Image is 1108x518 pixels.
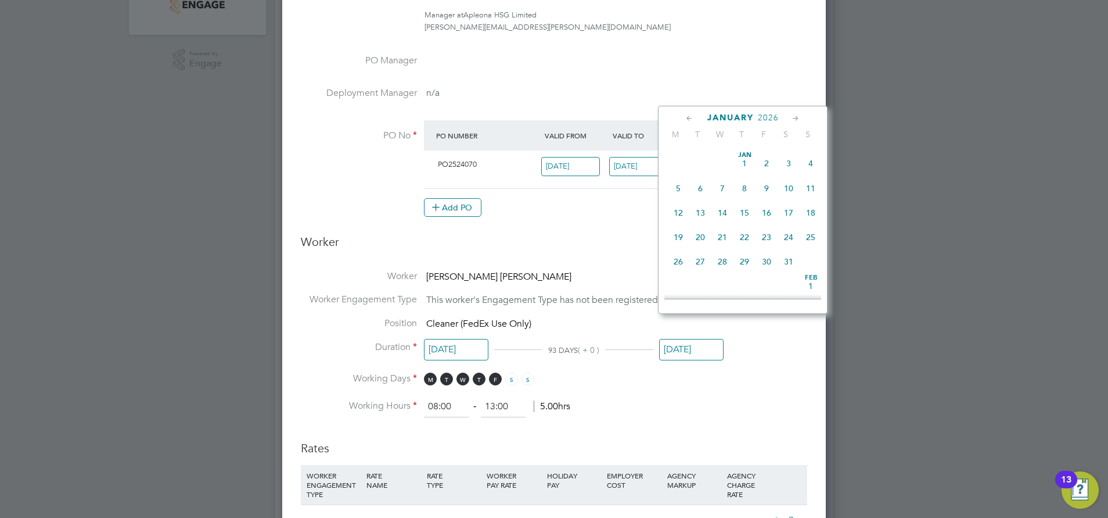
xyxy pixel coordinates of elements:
span: 1 [733,152,756,174]
span: 27 [689,251,711,273]
span: 13 [689,202,711,224]
span: 9 [756,177,778,199]
span: 20 [689,226,711,248]
span: 30 [756,251,778,273]
span: 19 [667,226,689,248]
span: F [753,129,775,140]
span: 14 [711,202,733,224]
div: WORKER ENGAGEMENT TYPE [304,465,364,505]
label: Worker Engagement Type [301,294,417,306]
span: S [521,373,534,385]
span: T [440,373,453,385]
span: January [707,113,754,123]
label: PO Manager [301,55,417,67]
span: T [686,129,708,140]
div: AGENCY MARKUP [664,465,724,495]
div: RATE NAME [364,465,423,495]
span: ( + 0 ) [578,345,599,355]
span: 26 [667,251,689,273]
span: Cleaner (FedEx Use Only) [426,318,531,330]
div: Valid To [610,125,678,146]
span: 17 [778,202,800,224]
span: 5.00hrs [534,401,570,412]
span: 7 [711,177,733,199]
label: PO No [301,130,417,142]
span: Feb [800,275,822,281]
span: n/a [426,87,440,99]
span: [PERSON_NAME][EMAIL_ADDRESS][PERSON_NAME][DOMAIN_NAME] [425,22,671,32]
span: Manager at [425,10,463,20]
span: Jan [733,152,756,158]
label: Working Hours [301,400,417,412]
span: 5 [667,177,689,199]
label: Deployment Manager [301,87,417,99]
label: Duration [301,341,417,353]
input: Select one [609,157,668,176]
div: EMPLOYER COST [604,465,664,495]
span: S [775,129,797,140]
span: 31 [778,251,800,273]
span: M [424,373,437,385]
span: 22 [733,226,756,248]
span: 2 [756,152,778,174]
span: 3 [778,152,800,174]
input: Select one [541,157,600,176]
span: 24 [778,226,800,248]
input: 08:00 [424,396,469,417]
span: 10 [778,177,800,199]
div: AGENCY CHARGE RATE [724,465,764,505]
span: 12 [667,202,689,224]
div: 13 [1061,480,1071,495]
div: HOLIDAY PAY [544,465,604,495]
span: 4 [800,152,822,174]
div: PO Number [433,125,542,146]
span: S [797,129,819,140]
button: Open Resource Center, 13 new notifications [1062,471,1099,509]
span: 11 [800,177,822,199]
span: 8 [733,177,756,199]
span: 15 [733,202,756,224]
label: Working Days [301,373,417,385]
span: 2026 [758,113,779,123]
span: F [489,373,502,385]
input: Select one [659,339,724,360]
span: 1 [800,275,822,297]
button: Add PO [424,198,481,217]
span: 29 [733,251,756,273]
span: 23 [756,226,778,248]
span: W [708,129,731,140]
input: Select one [424,339,488,360]
h3: Worker [301,234,807,259]
span: PO2524070 [438,159,477,169]
label: Position [301,317,417,330]
span: T [473,373,485,385]
span: W [456,373,469,385]
span: T [731,129,753,140]
span: ‐ [471,401,479,412]
span: 25 [800,226,822,248]
span: This worker's Engagement Type has not been registered by its Agency. [426,295,718,306]
span: 28 [711,251,733,273]
span: 21 [711,226,733,248]
span: 6 [689,177,711,199]
span: 16 [756,202,778,224]
span: [PERSON_NAME] [PERSON_NAME] [426,271,571,283]
input: 17:00 [481,396,526,417]
div: Valid From [542,125,610,146]
span: 18 [800,202,822,224]
span: M [664,129,686,140]
span: 93 DAYS [548,345,578,355]
label: Worker [301,270,417,283]
span: Apleona HSG Limited [463,10,537,20]
div: WORKER PAY RATE [484,465,544,495]
span: S [505,373,518,385]
div: RATE TYPE [424,465,484,495]
h3: Rates [301,429,807,456]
